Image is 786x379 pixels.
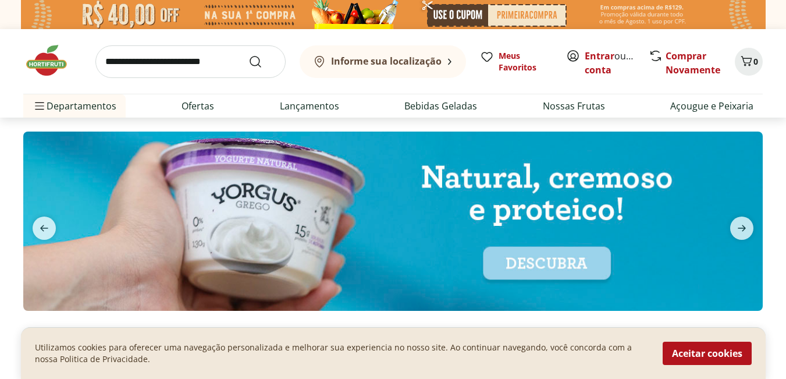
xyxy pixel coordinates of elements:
[404,99,477,113] a: Bebidas Geladas
[95,45,286,78] input: search
[33,92,47,120] button: Menu
[33,92,116,120] span: Departamentos
[35,342,649,365] p: Utilizamos cookies para oferecer uma navegação personalizada e melhorar sua experiencia no nosso ...
[399,320,408,348] button: Go to page 7 from fs-carousel
[408,320,425,348] button: Current page from fs-carousel
[362,320,371,348] button: Go to page 3 from fs-carousel
[585,49,649,76] a: Criar conta
[280,99,339,113] a: Lançamentos
[480,50,552,73] a: Meus Favoritos
[434,320,443,348] button: Go to page 10 from fs-carousel
[23,43,81,78] img: Hortifruti
[499,50,552,73] span: Meus Favoritos
[23,217,65,240] button: previous
[735,48,763,76] button: Carrinho
[543,99,605,113] a: Nossas Frutas
[300,45,466,78] button: Informe sua localização
[353,320,362,348] button: Go to page 2 from fs-carousel
[380,320,390,348] button: Go to page 5 from fs-carousel
[425,320,434,348] button: Go to page 9 from fs-carousel
[721,217,763,240] button: next
[585,49,614,62] a: Entrar
[371,320,380,348] button: Go to page 4 from fs-carousel
[331,55,442,68] b: Informe sua localização
[182,99,214,113] a: Ofertas
[663,342,752,365] button: Aceitar cookies
[248,55,276,69] button: Submit Search
[753,56,758,67] span: 0
[666,49,720,76] a: Comprar Novamente
[343,320,353,348] button: Go to page 1 from fs-carousel
[585,49,636,77] span: ou
[670,99,753,113] a: Açougue e Peixaria
[23,132,763,311] img: yorgus
[390,320,399,348] button: Go to page 6 from fs-carousel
